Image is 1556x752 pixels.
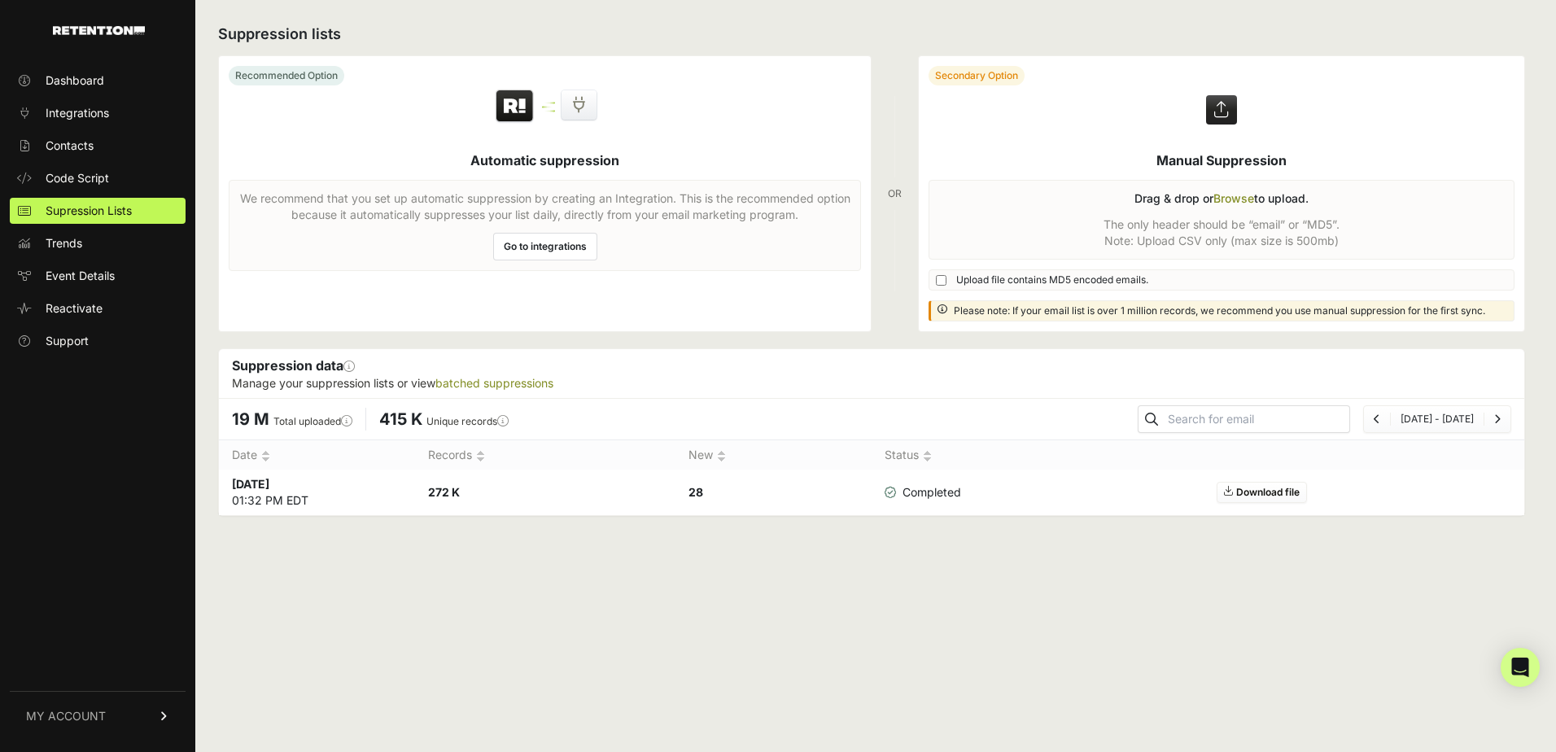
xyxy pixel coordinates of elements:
label: Unique records [426,415,509,427]
span: Trends [46,235,82,251]
p: We recommend that you set up automatic suppression by creating an Integration. This is the recomm... [239,190,850,223]
span: Supression Lists [46,203,132,219]
nav: Page navigation [1363,405,1511,433]
p: Manage your suppression lists or view [232,375,1511,391]
span: Dashboard [46,72,104,89]
li: [DATE] - [DATE] [1390,413,1484,426]
a: Contacts [10,133,186,159]
h2: Suppression lists [218,23,1525,46]
span: Reactivate [46,300,103,317]
a: Support [10,328,186,354]
input: Upload file contains MD5 encoded emails. [936,275,946,286]
th: Status [872,440,1002,470]
span: Contacts [46,138,94,154]
div: Recommended Option [229,66,344,85]
a: Download file [1217,482,1307,503]
a: Code Script [10,165,186,191]
a: Previous [1374,413,1380,425]
a: batched suppressions [435,376,553,390]
a: Reactivate [10,295,186,321]
img: no_sort-eaf950dc5ab64cae54d48a5578032e96f70b2ecb7d747501f34c8f2db400fb66.gif [923,450,932,462]
img: no_sort-eaf950dc5ab64cae54d48a5578032e96f70b2ecb7d747501f34c8f2db400fb66.gif [261,450,270,462]
strong: 28 [688,485,703,499]
a: Event Details [10,263,186,289]
a: Trends [10,230,186,256]
a: Dashboard [10,68,186,94]
th: New [675,440,872,470]
input: Search for email [1165,408,1349,431]
img: Retention.com [53,26,145,35]
strong: [DATE] [232,477,269,491]
th: Date [219,440,415,470]
span: Upload file contains MD5 encoded emails. [956,273,1148,286]
td: 01:32 PM EDT [219,470,415,515]
img: no_sort-eaf950dc5ab64cae54d48a5578032e96f70b2ecb7d747501f34c8f2db400fb66.gif [476,450,485,462]
a: Next [1494,413,1501,425]
img: integration [542,110,555,112]
div: Open Intercom Messenger [1501,648,1540,687]
a: MY ACCOUNT [10,691,186,741]
span: 19 M [232,409,269,429]
a: Supression Lists [10,198,186,224]
img: integration [542,102,555,104]
span: Support [46,333,89,349]
strong: 272 K [428,485,460,499]
label: Total uploaded [273,415,352,427]
span: Event Details [46,268,115,284]
div: OR [888,55,902,332]
span: Integrations [46,105,109,121]
a: Integrations [10,100,186,126]
img: integration [542,106,555,108]
span: Completed [885,484,961,501]
span: 415 K [379,409,422,429]
div: Suppression data [219,349,1524,398]
span: Code Script [46,170,109,186]
a: Go to integrations [493,233,597,260]
h5: Automatic suppression [470,151,619,170]
span: MY ACCOUNT [26,708,106,724]
img: Retention [494,89,535,125]
th: Records [415,440,676,470]
img: no_sort-eaf950dc5ab64cae54d48a5578032e96f70b2ecb7d747501f34c8f2db400fb66.gif [717,450,726,462]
